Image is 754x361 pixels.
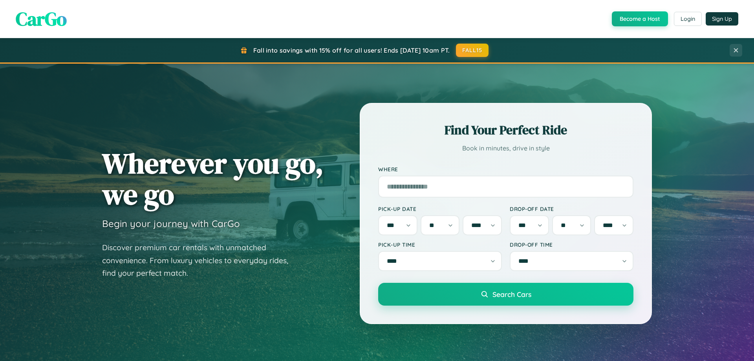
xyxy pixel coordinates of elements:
label: Drop-off Date [510,205,633,212]
span: Fall into savings with 15% off for all users! Ends [DATE] 10am PT. [253,46,450,54]
span: CarGo [16,6,67,32]
label: Pick-up Date [378,205,502,212]
button: FALL15 [456,44,489,57]
h1: Wherever you go, we go [102,148,324,210]
span: Search Cars [492,290,531,299]
h2: Find Your Perfect Ride [378,121,633,139]
p: Book in minutes, drive in style [378,143,633,154]
p: Discover premium car rentals with unmatched convenience. From luxury vehicles to everyday rides, ... [102,241,298,280]
label: Pick-up Time [378,241,502,248]
h3: Begin your journey with CarGo [102,218,240,229]
button: Become a Host [612,11,668,26]
button: Search Cars [378,283,633,306]
button: Sign Up [706,12,738,26]
button: Login [674,12,702,26]
label: Drop-off Time [510,241,633,248]
label: Where [378,166,633,172]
